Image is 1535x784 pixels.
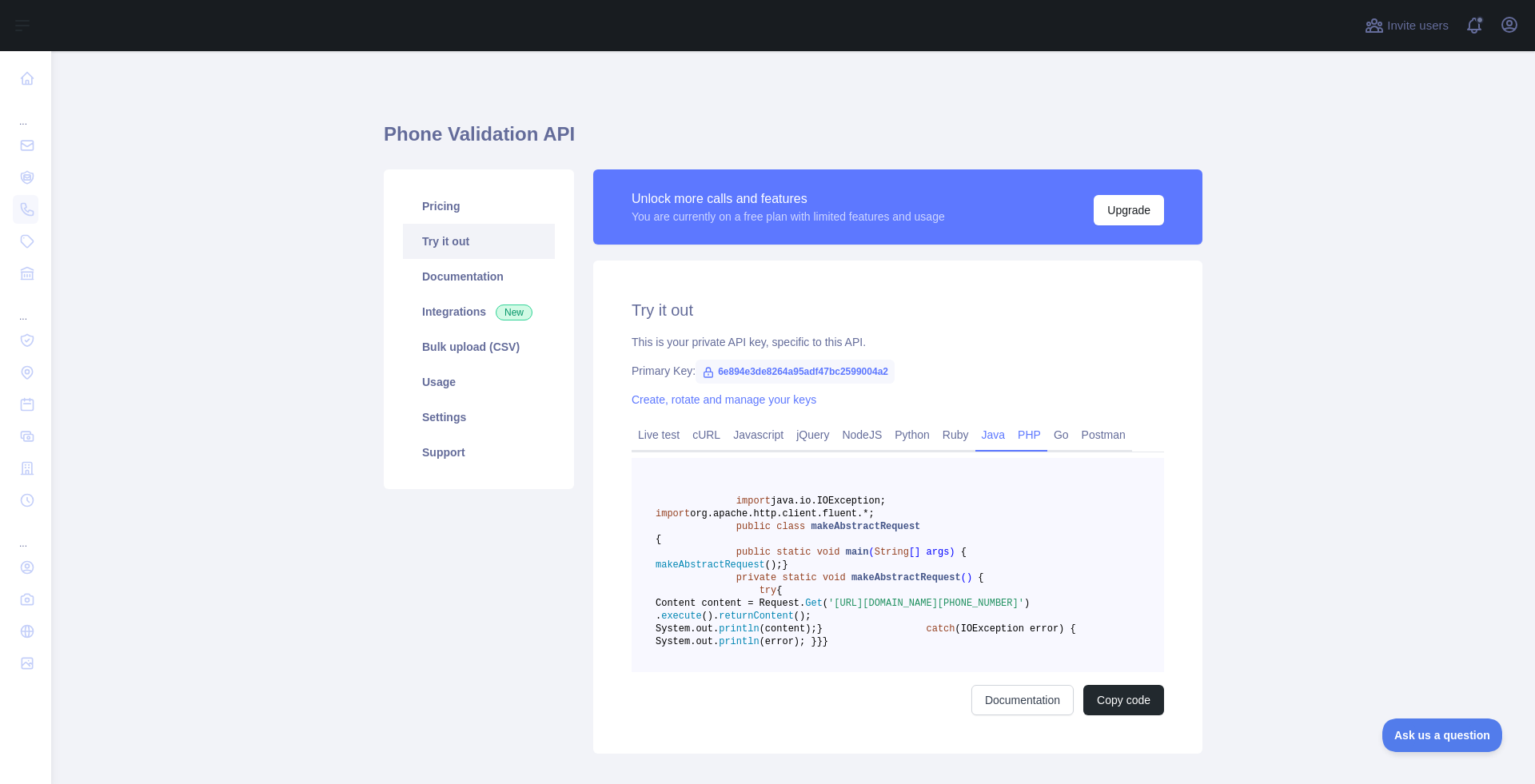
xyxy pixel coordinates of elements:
a: Usage [403,364,555,400]
a: Postman [1075,422,1132,448]
a: NodeJS [835,422,888,448]
a: Pricing [403,189,555,224]
a: Try it out [403,224,555,259]
span: (); [765,559,783,571]
div: This is your private API key, specific to this API. [632,334,1164,350]
a: Bulk upload (CSV) [403,329,555,364]
div: Unlock more calls and features [632,189,945,209]
a: Support [403,435,555,470]
a: cURL [686,422,727,448]
span: { [978,572,983,583]
a: Live test [632,422,686,448]
a: jQuery [790,422,835,448]
a: Documentation [403,259,555,294]
span: makeAbstractRequest [656,559,765,571]
h2: Try it out [632,299,1164,321]
a: Go [1047,422,1075,448]
div: You are currently on a free plan with limited features and usage [632,209,945,225]
span: void [823,572,846,583]
span: Content content = Request. [656,598,805,609]
span: println [719,636,759,647]
span: static [776,547,811,558]
span: (); [794,611,811,622]
span: try [760,585,777,596]
span: class [776,521,805,532]
span: { [776,585,782,596]
div: ... [13,291,38,323]
span: } [782,559,787,571]
span: import [656,508,690,519]
span: execute [661,611,701,622]
span: org.apache.http.client.fluent.*; [690,508,874,519]
span: Get [805,598,823,609]
button: Invite users [1362,13,1452,38]
span: returnContent [719,611,794,622]
div: ... [13,518,38,550]
span: import [736,495,771,507]
span: System.out. [656,623,719,635]
a: Javascript [727,422,790,448]
span: 6e894e3de8264a95adf47bc2599004a2 [696,360,895,384]
span: (content); [760,623,817,635]
span: ( [869,547,875,558]
button: Copy code [1083,685,1164,715]
span: ) [1024,598,1030,609]
a: PHP [1011,422,1047,448]
span: ( [823,598,828,609]
span: String [875,547,909,558]
span: New [496,304,532,320]
div: Primary Key: [632,363,1164,379]
span: [] args) [909,547,955,558]
span: main [846,547,869,558]
a: Settings [403,400,555,435]
span: makeAbstractRequest [851,572,961,583]
a: Java [975,422,1012,448]
span: Invite users [1387,17,1449,35]
span: } [817,636,823,647]
span: public [736,547,771,558]
a: Documentation [971,685,1074,715]
span: makeAbstractRequest [811,521,920,532]
a: Integrations New [403,294,555,329]
a: Python [888,422,936,448]
span: private [736,572,776,583]
span: { [961,547,967,558]
span: static [782,572,816,583]
span: } [817,623,823,635]
h1: Phone Validation API [384,121,1202,160]
span: catch [926,623,955,635]
span: '[URL][DOMAIN_NAME][PHONE_NUMBER]' [828,598,1024,609]
span: { [656,534,661,545]
span: } [823,636,828,647]
span: java.io.IOException; [771,495,886,507]
span: (). [702,611,720,622]
iframe: Toggle Customer Support [1382,718,1503,752]
span: public [736,521,771,532]
button: Upgrade [1094,195,1164,225]
span: (error); } [760,636,817,647]
span: . [656,611,661,622]
a: Create, rotate and manage your keys [632,393,816,406]
span: println [719,623,759,635]
span: () [961,572,972,583]
div: ... [13,96,38,128]
a: Ruby [936,422,975,448]
span: void [817,547,840,558]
